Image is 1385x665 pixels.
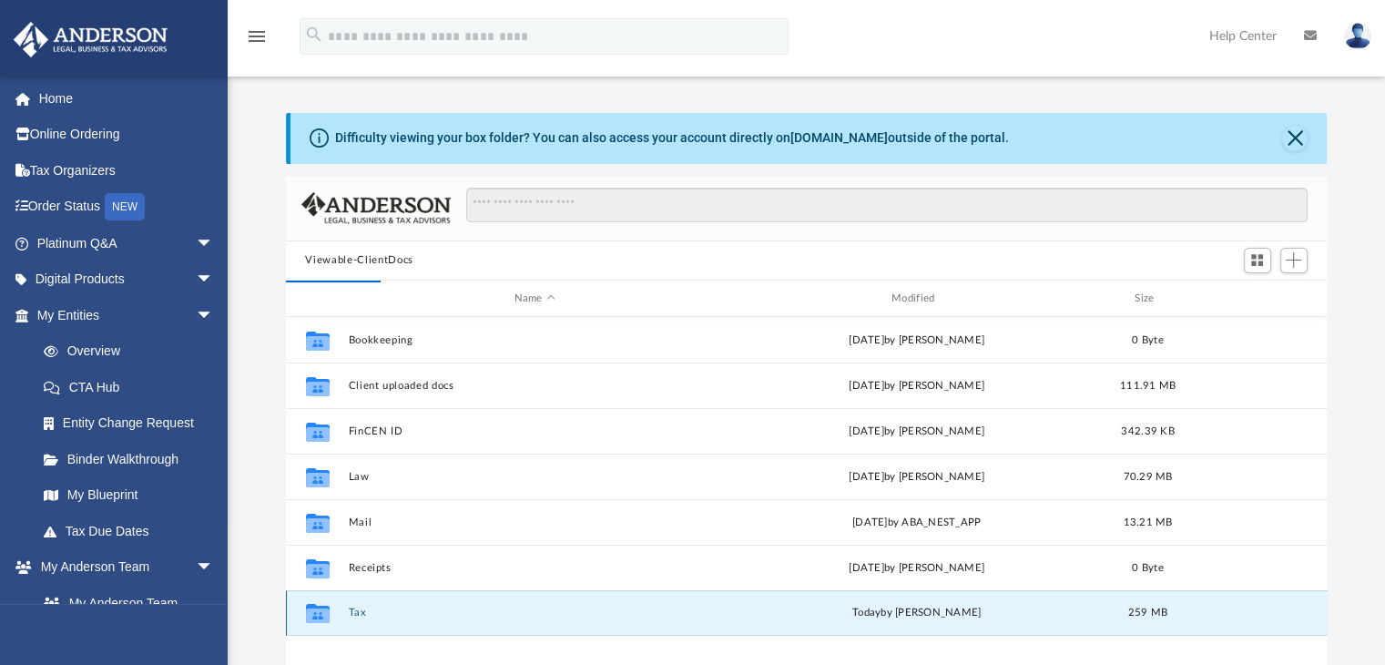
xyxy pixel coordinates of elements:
[13,80,241,117] a: Home
[348,471,721,483] button: Law
[1119,381,1175,391] span: 111.91 MB
[25,513,241,549] a: Tax Due Dates
[25,585,223,621] a: My Anderson Team
[305,252,412,269] button: Viewable-ClientDocs
[348,517,721,528] button: Mail
[348,562,721,574] button: Receipts
[729,424,1103,440] div: [DATE] by [PERSON_NAME]
[347,291,721,307] div: Name
[13,261,241,298] a: Digital Productsarrow_drop_down
[1127,609,1167,619] span: 259 MB
[729,606,1103,622] div: by [PERSON_NAME]
[1132,335,1164,345] span: 0 Byte
[13,152,241,189] a: Tax Organizers
[1192,291,1319,307] div: id
[729,560,1103,577] div: [DATE] by [PERSON_NAME]
[1344,23,1371,49] img: User Pic
[13,297,241,333] a: My Entitiesarrow_drop_down
[1123,517,1172,527] span: 13.21 MB
[729,378,1103,394] div: [DATE] by [PERSON_NAME]
[348,334,721,346] button: Bookkeeping
[466,188,1307,222] input: Search files and folders
[1244,248,1271,273] button: Switch to Grid View
[105,193,145,220] div: NEW
[729,332,1103,349] div: [DATE] by [PERSON_NAME]
[348,608,721,619] button: Tax
[246,35,268,47] a: menu
[729,515,1103,531] div: [DATE] by ABA_NEST_APP
[851,609,880,619] span: today
[348,425,721,437] button: FinCEN ID
[196,549,232,587] span: arrow_drop_down
[335,128,1009,148] div: Difficulty viewing your box folder? You can also access your account directly on outside of the p...
[25,441,241,477] a: Binder Walkthrough
[790,130,888,145] a: [DOMAIN_NAME]
[13,189,241,226] a: Order StatusNEW
[1121,426,1174,436] span: 342.39 KB
[13,549,232,586] a: My Anderson Teamarrow_drop_down
[1123,472,1172,482] span: 70.29 MB
[13,117,241,153] a: Online Ordering
[1280,248,1308,273] button: Add
[196,297,232,334] span: arrow_drop_down
[348,380,721,392] button: Client uploaded docs
[729,469,1103,486] div: [DATE] by [PERSON_NAME]
[25,405,241,442] a: Entity Change Request
[25,333,241,370] a: Overview
[196,261,232,299] span: arrow_drop_down
[13,225,241,261] a: Platinum Q&Aarrow_drop_down
[1132,563,1164,573] span: 0 Byte
[1282,126,1308,151] button: Close
[304,25,324,45] i: search
[25,369,241,405] a: CTA Hub
[25,477,232,514] a: My Blueprint
[8,22,173,57] img: Anderson Advisors Platinum Portal
[1111,291,1184,307] div: Size
[196,225,232,262] span: arrow_drop_down
[293,291,339,307] div: id
[246,26,268,47] i: menu
[729,291,1104,307] div: Modified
